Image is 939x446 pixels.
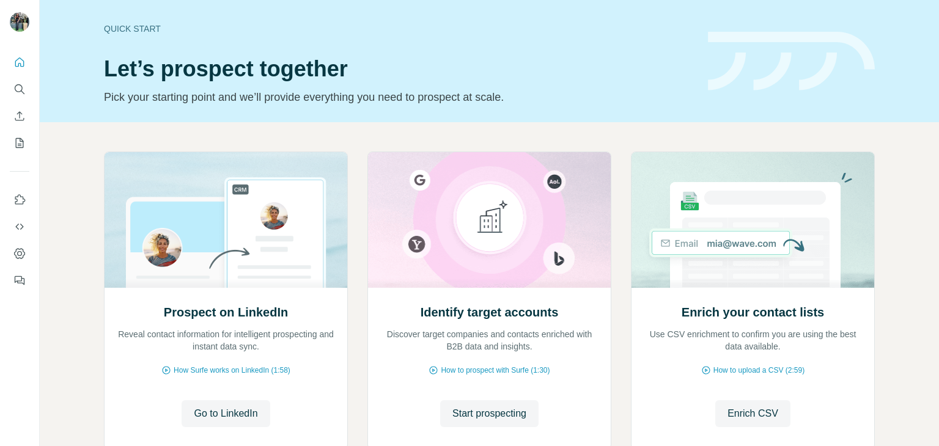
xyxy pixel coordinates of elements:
button: Search [10,78,29,100]
span: How Surfe works on LinkedIn (1:58) [174,365,290,376]
img: Prospect on LinkedIn [104,152,348,288]
div: Quick start [104,23,693,35]
h2: Enrich your contact lists [682,304,824,321]
img: banner [708,32,875,91]
p: Use CSV enrichment to confirm you are using the best data available. [644,328,862,353]
button: Enrich CSV [10,105,29,127]
button: Feedback [10,269,29,291]
img: Identify target accounts [367,152,611,288]
h2: Prospect on LinkedIn [164,304,288,321]
button: Use Surfe on LinkedIn [10,189,29,211]
p: Pick your starting point and we’ll provide everything you need to prospect at scale. [104,89,693,106]
button: Go to LinkedIn [182,400,270,427]
span: How to upload a CSV (2:59) [713,365,805,376]
button: My lists [10,132,29,154]
span: Enrich CSV [727,406,778,421]
h2: Identify target accounts [421,304,559,321]
button: Start prospecting [440,400,539,427]
p: Reveal contact information for intelligent prospecting and instant data sync. [117,328,335,353]
span: How to prospect with Surfe (1:30) [441,365,550,376]
span: Start prospecting [452,406,526,421]
img: Avatar [10,12,29,32]
button: Dashboard [10,243,29,265]
button: Quick start [10,51,29,73]
span: Go to LinkedIn [194,406,257,421]
p: Discover target companies and contacts enriched with B2B data and insights. [380,328,598,353]
button: Enrich CSV [715,400,790,427]
img: Enrich your contact lists [631,152,875,288]
button: Use Surfe API [10,216,29,238]
h1: Let’s prospect together [104,57,693,81]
